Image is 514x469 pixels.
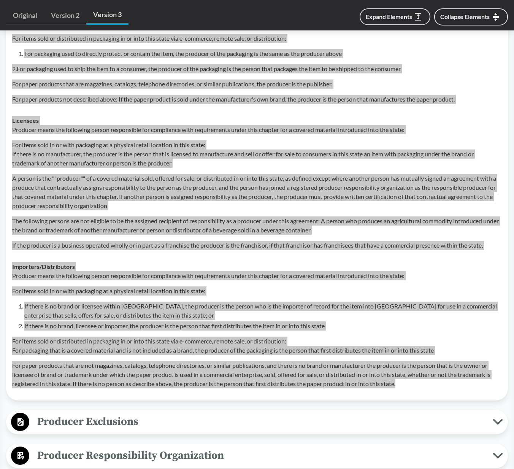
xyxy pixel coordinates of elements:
span: Producer Exclusions [29,413,493,430]
button: Expand Elements [360,8,430,25]
p: For paper products that are magazines, catalogs, telephone directories, or similar publications, ... [12,79,502,89]
li: If there is no brand or licensee within [GEOGRAPHIC_DATA], the producer is the person who is the ... [24,302,502,320]
p: 2.For packaging used to ship the item to a consumer, the producer of the packaging is the person ... [12,64,502,73]
p: For items sold in or with packaging at a physical retail location in this state: If there is no m... [12,140,502,168]
p: The following persons are not eligible to be the assigned recipient of responsibility as a produc... [12,216,502,235]
p: For items sold in or with packaging at a physical retail location in this state: [12,286,502,296]
button: Producer Exclusions [9,412,505,432]
strong: Importers/​Distributors [12,263,75,270]
a: Version 2 [44,7,86,24]
p: Producer means the following person responsible for compliance with requirements under this chapt... [12,125,502,134]
span: Producer Responsibility Organization [29,447,493,464]
p: If the producer is a business operated wholly or in part as a franchise the producer is the franc... [12,241,502,250]
a: Version 3 [86,6,128,25]
strong: Licensees [12,117,39,124]
p: For items sold or distributed in packaging in or into this state via e-commerce, remote sale, or ... [12,34,502,43]
p: Producer means the following person responsible for compliance with requirements under this chapt... [12,271,502,280]
p: A person is the ""producer"" of a covered material sold, offered for sale, or distributed in or i... [12,174,502,210]
a: Original [6,7,44,24]
button: Producer Responsibility Organization [9,446,505,466]
p: For paper products that are not magazines, catalogs, telephone directories, or similar publicatio... [12,361,502,388]
li: If there is no brand, licensee or importer, the producer is the person that first distributes the... [24,321,502,331]
p: For paper products not described above: If the paper product is sold under the manufacturer's own... [12,95,502,104]
button: Collapse Elements [434,8,508,25]
li: For packaging used to directly protect or contain the item, the producer of the packaging is the ... [24,49,502,58]
p: For items sold or distributed in packaging in or into this state via e-commerce, remote sale, or ... [12,337,502,355]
